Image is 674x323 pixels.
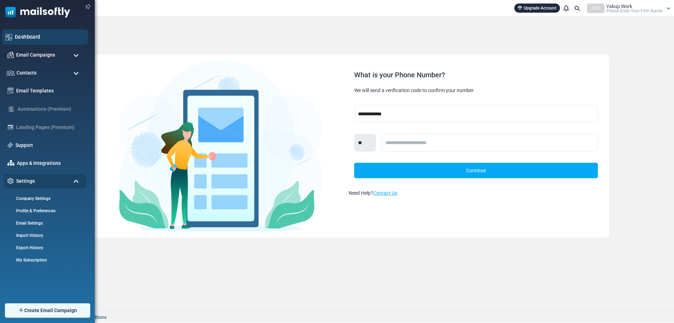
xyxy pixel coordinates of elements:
img: settings-icon.svg [7,178,14,184]
img: workflow.svg [7,105,15,113]
div: PEY [587,4,604,13]
a: Company Settings [4,195,84,202]
img: dashboard-icon.svg [6,34,12,40]
a: Profile & Preferences [4,208,84,214]
a: Upgrade Account [514,4,560,13]
a: PEY Yakup Work Please Enter Your Firm Name [587,4,670,13]
img: contacts-icon.svg [6,70,15,75]
span: Create Email Campaign [24,307,77,314]
span: Yakup Work [606,4,632,9]
a: Email Settings [4,220,84,226]
a: Import History [4,232,84,239]
a: My Subscription [4,257,84,263]
span: Please Enter Your Firm Name [606,9,662,13]
span: Settings [16,177,35,185]
img: landing_pages.svg [7,124,14,130]
div: What is your Phone Number? [354,71,598,78]
img: email-templates-icon.svg [7,88,14,94]
a: Support [15,142,82,149]
img: campaigns-icon.png [7,52,14,58]
a: Email Templates [16,87,82,95]
a: Export History [4,245,84,251]
div: We will send a verification code to confirm your number. [354,87,598,94]
a: Contact Us [373,190,397,196]
div: Need Help? [349,189,603,197]
span: Contacts [16,69,37,77]
a: Continue [354,163,598,178]
a: Apps & Integrations [17,160,82,167]
span: Email Campaigns [16,51,55,59]
img: support-icon.svg [7,142,13,148]
footer: 2025 [23,310,674,323]
a: Dashboard [15,33,84,41]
